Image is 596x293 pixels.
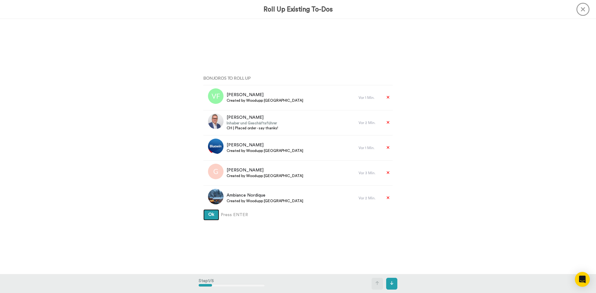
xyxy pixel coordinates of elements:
[264,6,333,13] h3: Roll Up Existing To-Dos
[359,95,380,100] div: Vor 1 Min.
[227,114,278,121] span: [PERSON_NAME]
[359,171,380,175] div: Vor 3 Min.
[227,98,303,103] span: Created by Woodupp [GEOGRAPHIC_DATA]
[227,142,303,148] span: [PERSON_NAME]
[208,113,223,129] img: c0d7cad7-0379-442d-9b12-3fe05297c512.jpg
[227,121,278,126] span: Inhaber und Geschäftsführer
[575,272,590,287] div: Open Intercom Messenger
[208,88,223,104] img: vf.png
[359,196,380,201] div: Vor 2 Min.
[227,126,278,131] span: CH | Placed order - say thanks!
[227,192,303,198] span: Ambiance Nordique
[227,198,303,203] span: Created by Woodupp [GEOGRAPHIC_DATA]
[227,173,303,178] span: Created by Woodupp [GEOGRAPHIC_DATA]
[199,275,265,293] div: Step 1 / 5
[221,212,248,218] span: Press ENTER
[359,145,380,150] div: Vor 1 Min.
[227,167,303,173] span: [PERSON_NAME]
[208,139,223,154] img: 29ef612f-44cc-44b0-a292-600e50d534a6.jpg
[227,92,303,98] span: [PERSON_NAME]
[359,120,380,125] div: Vor 2 Min.
[203,209,219,220] button: Ok
[208,189,223,204] img: 3c51e814-ae97-4a26-ad86-35cf10509178.jpg
[203,76,393,80] h4: Bonjoros To Roll Up
[208,212,214,217] span: Ok
[208,164,223,179] img: g.png
[227,148,303,153] span: Created by Woodupp [GEOGRAPHIC_DATA]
